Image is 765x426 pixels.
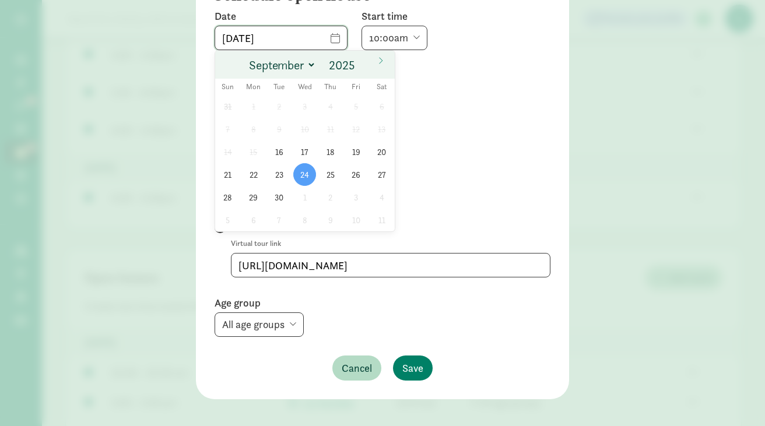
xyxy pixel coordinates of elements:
input: Year [325,57,363,73]
button: Save [393,355,433,381]
span: September 29, 2025 [242,186,265,209]
span: September 28, 2025 [216,186,239,209]
span: Mon [241,83,266,91]
label: How many families can attend? [215,128,550,142]
select: Month [244,55,316,75]
iframe: Chat Widget [707,370,765,426]
span: September 27, 2025 [370,163,393,186]
span: September 19, 2025 [345,140,367,163]
span: October 9, 2025 [319,209,342,231]
label: Age group [215,296,550,310]
span: Save [402,360,423,376]
span: September 17, 2025 [293,140,316,163]
span: September 21, 2025 [216,163,239,186]
span: Wed [292,83,318,91]
span: Sun [215,83,241,91]
span: October 7, 2025 [268,209,290,231]
label: Event type [215,188,550,202]
span: September 20, 2025 [370,140,393,163]
span: September 18, 2025 [319,140,342,163]
span: October 2, 2025 [319,186,342,209]
span: September 25, 2025 [319,163,342,186]
label: How long will the open house be? [215,69,550,83]
span: September 26, 2025 [345,163,367,186]
span: September 30, 2025 [268,186,290,209]
span: October 3, 2025 [345,186,367,209]
span: October 11, 2025 [370,209,393,231]
label: Date [215,9,348,23]
button: Cancel [332,355,381,381]
span: September 23, 2025 [268,163,290,186]
span: October 6, 2025 [242,209,265,231]
span: Thu [318,83,343,91]
label: Virtual tour link [231,237,550,251]
label: Start time [362,9,427,23]
span: October 1, 2025 [293,186,316,209]
span: September 24, 2025 [293,163,316,186]
span: Fri [343,83,369,91]
span: October 8, 2025 [293,209,316,231]
span: October 5, 2025 [216,209,239,231]
span: September 22, 2025 [242,163,265,186]
span: September 16, 2025 [268,140,290,163]
span: Sat [369,83,395,91]
span: October 10, 2025 [345,209,367,231]
span: October 4, 2025 [370,186,393,209]
span: Cancel [342,360,372,376]
span: Tue [266,83,292,91]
